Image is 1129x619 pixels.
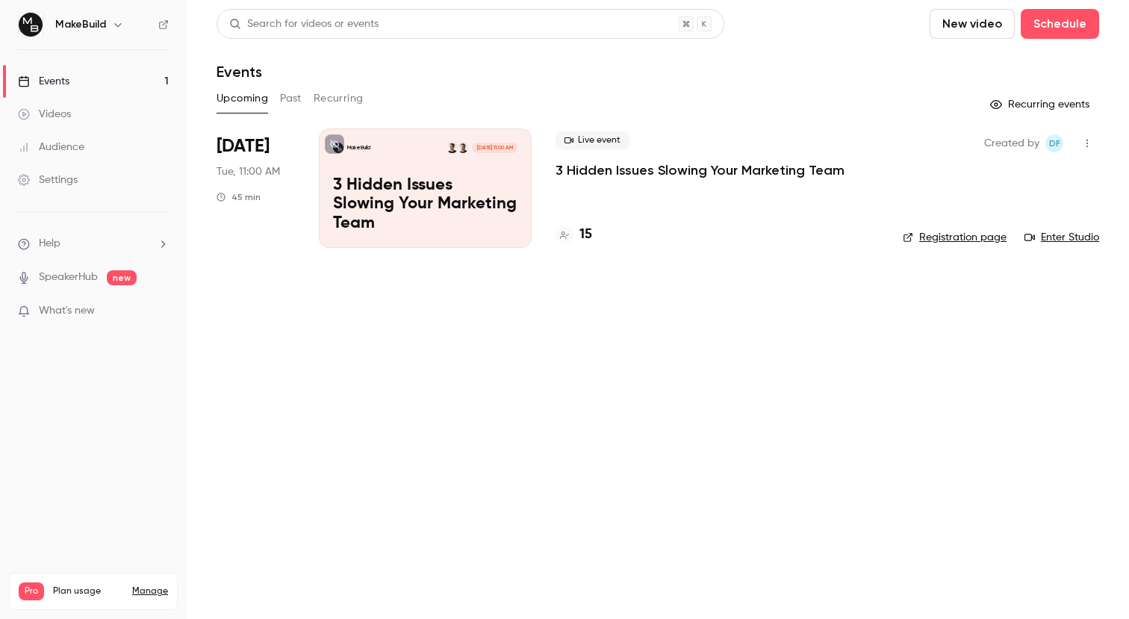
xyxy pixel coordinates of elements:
span: Live event [556,131,629,149]
p: MakeBuild [347,144,370,152]
span: [DATE] 11:00 AM [472,143,517,153]
div: Settings [18,172,78,187]
a: Enter Studio [1024,230,1099,245]
button: Past [280,87,302,111]
span: Created by [984,134,1039,152]
div: Events [18,74,69,89]
span: new [107,270,137,285]
button: Recurring [314,87,364,111]
button: Schedule [1021,9,1099,39]
a: 15 [556,225,592,245]
h4: 15 [579,225,592,245]
span: Plan usage [53,585,123,597]
h6: MakeBuild [55,17,106,32]
img: MakeBuild [19,13,43,37]
span: Dan Foster [1045,134,1063,152]
img: Tim Janes [458,143,468,153]
span: [DATE] [217,134,270,158]
div: Sep 9 Tue, 11:00 AM (Europe/London) [217,128,295,248]
button: Recurring events [983,93,1099,116]
span: Help [39,236,60,252]
iframe: Noticeable Trigger [151,305,169,318]
li: help-dropdown-opener [18,236,169,252]
span: DF [1049,134,1060,152]
span: Pro [19,582,44,600]
img: Dan Foster [447,143,457,153]
p: 3 Hidden Issues Slowing Your Marketing Team [333,176,517,234]
button: Upcoming [217,87,268,111]
a: 3 Hidden Issues Slowing Your Marketing Team [556,161,845,179]
span: What's new [39,303,95,319]
div: Audience [18,140,84,155]
a: SpeakerHub [39,270,98,285]
a: Registration page [903,230,1007,245]
span: Tue, 11:00 AM [217,164,280,179]
button: New video [930,9,1015,39]
div: Search for videos or events [229,16,379,32]
h1: Events [217,63,262,81]
div: Videos [18,107,71,122]
div: 45 min [217,191,261,203]
a: 3 Hidden Issues Slowing Your Marketing TeamMakeBuildTim JanesDan Foster[DATE] 11:00 AM3 Hidden Is... [319,128,532,248]
a: Manage [132,585,168,597]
